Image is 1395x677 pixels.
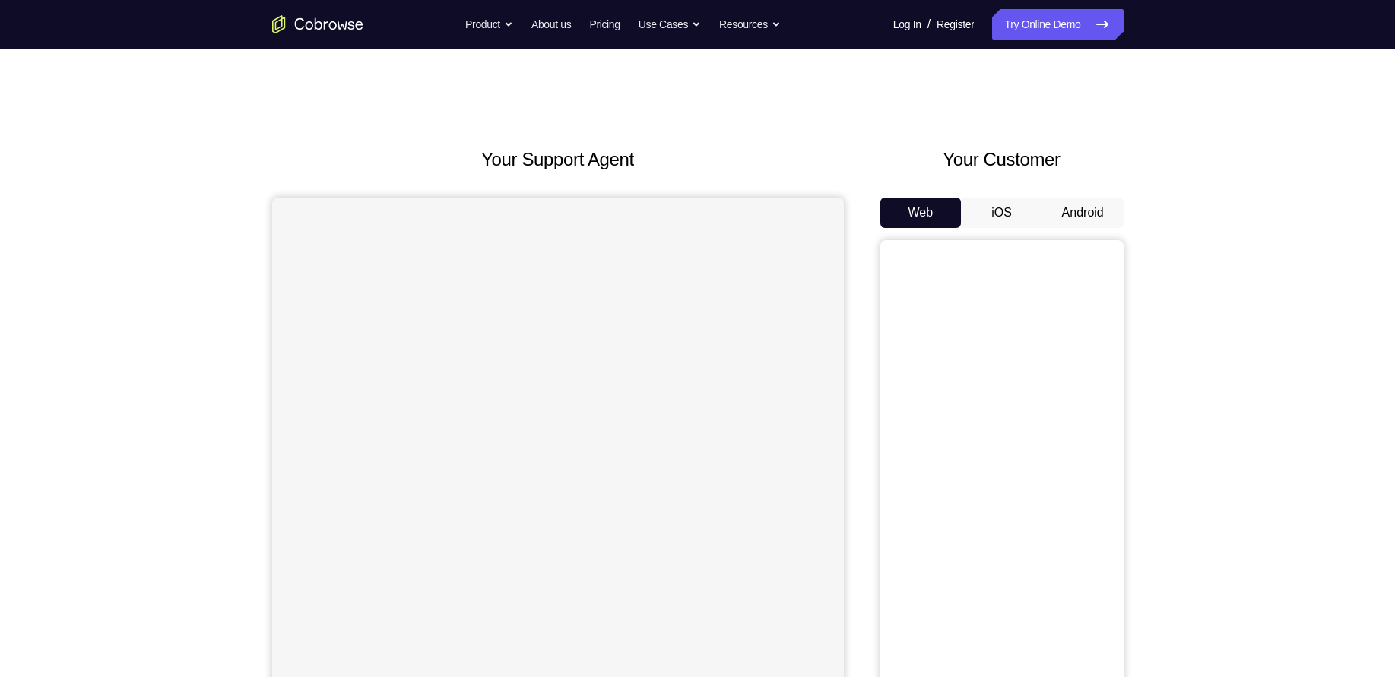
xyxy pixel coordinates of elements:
[589,9,620,40] a: Pricing
[992,9,1123,40] a: Try Online Demo
[880,146,1124,173] h2: Your Customer
[272,146,844,173] h2: Your Support Agent
[719,9,781,40] button: Resources
[893,9,921,40] a: Log In
[639,9,701,40] button: Use Cases
[272,15,363,33] a: Go to the home page
[937,9,974,40] a: Register
[961,198,1042,228] button: iOS
[880,198,962,228] button: Web
[1042,198,1124,228] button: Android
[465,9,513,40] button: Product
[927,15,931,33] span: /
[531,9,571,40] a: About us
